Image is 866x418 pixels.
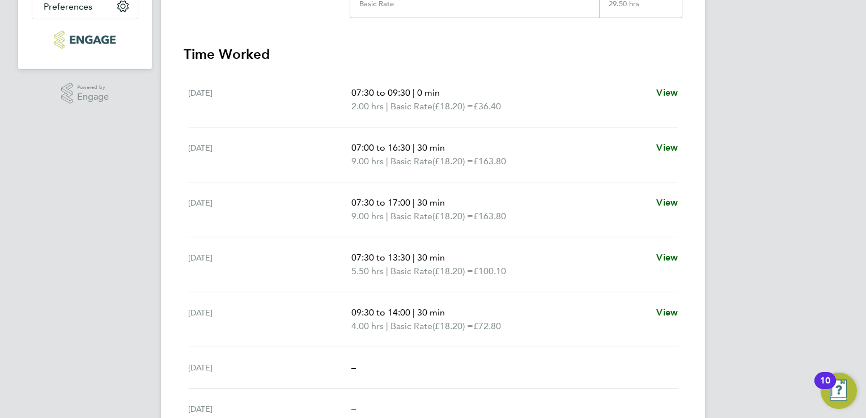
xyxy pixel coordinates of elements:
[390,265,432,278] span: Basic Rate
[413,252,415,263] span: |
[386,266,388,276] span: |
[351,197,410,208] span: 07:30 to 17:00
[656,142,678,153] span: View
[351,87,410,98] span: 07:30 to 09:30
[820,381,830,395] div: 10
[417,87,440,98] span: 0 min
[386,101,388,112] span: |
[188,196,351,223] div: [DATE]
[413,197,415,208] span: |
[656,141,678,155] a: View
[188,361,351,374] div: [DATE]
[656,197,678,208] span: View
[432,321,473,331] span: (£18.20) =
[44,1,92,12] span: Preferences
[656,251,678,265] a: View
[77,92,109,102] span: Engage
[390,155,432,168] span: Basic Rate
[413,307,415,318] span: |
[656,196,678,210] a: View
[188,251,351,278] div: [DATE]
[386,156,388,167] span: |
[473,156,506,167] span: £163.80
[386,321,388,331] span: |
[473,266,506,276] span: £100.10
[473,321,501,331] span: £72.80
[188,402,351,416] div: [DATE]
[473,101,501,112] span: £36.40
[417,252,445,263] span: 30 min
[656,306,678,319] a: View
[413,87,415,98] span: |
[351,252,410,263] span: 07:30 to 13:30
[54,31,115,49] img: bandk-logo-retina.png
[386,211,388,221] span: |
[351,266,384,276] span: 5.50 hrs
[417,307,445,318] span: 30 min
[351,156,384,167] span: 9.00 hrs
[32,31,138,49] a: Go to home page
[188,141,351,168] div: [DATE]
[77,83,109,92] span: Powered by
[432,211,473,221] span: (£18.20) =
[351,307,410,318] span: 09:30 to 14:00
[432,266,473,276] span: (£18.20) =
[417,142,445,153] span: 30 min
[656,87,678,98] span: View
[432,101,473,112] span: (£18.20) =
[188,86,351,113] div: [DATE]
[413,142,415,153] span: |
[656,307,678,318] span: View
[821,373,857,409] button: Open Resource Center, 10 new notifications
[61,83,109,104] a: Powered byEngage
[351,321,384,331] span: 4.00 hrs
[390,210,432,223] span: Basic Rate
[188,306,351,333] div: [DATE]
[351,211,384,221] span: 9.00 hrs
[184,45,682,63] h3: Time Worked
[390,319,432,333] span: Basic Rate
[390,100,432,113] span: Basic Rate
[656,252,678,263] span: View
[656,86,678,100] a: View
[351,101,384,112] span: 2.00 hrs
[351,403,356,414] span: –
[351,362,356,373] span: –
[417,197,445,208] span: 30 min
[432,156,473,167] span: (£18.20) =
[473,211,506,221] span: £163.80
[351,142,410,153] span: 07:00 to 16:30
